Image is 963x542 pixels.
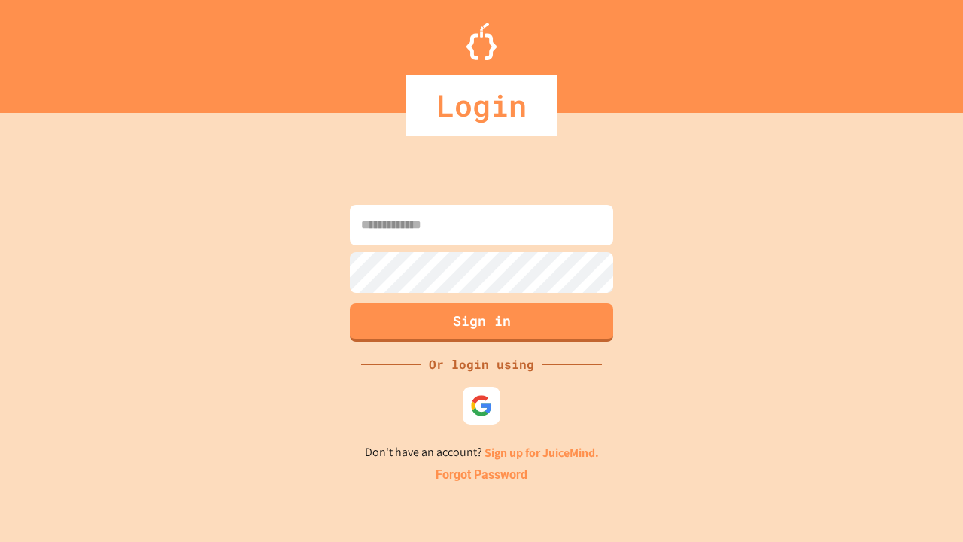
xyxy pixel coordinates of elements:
[466,23,497,60] img: Logo.svg
[436,466,527,484] a: Forgot Password
[406,75,557,135] div: Login
[421,355,542,373] div: Or login using
[470,394,493,417] img: google-icon.svg
[350,303,613,342] button: Sign in
[365,443,599,462] p: Don't have an account?
[485,445,599,461] a: Sign up for JuiceMind.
